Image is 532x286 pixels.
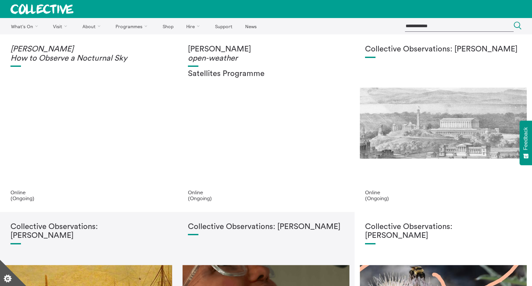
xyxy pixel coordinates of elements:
[10,222,167,240] h1: Collective Observations: [PERSON_NAME]
[10,45,127,62] em: [PERSON_NAME] How to Observe a Nocturnal Sky
[365,189,522,195] p: Online
[523,127,529,150] span: Feedback
[177,34,355,212] a: NOAA18 20210124093049 Jasmin Schädler adj [PERSON_NAME]open-weather Satellites Programme Online ...
[355,34,532,212] a: George Meikle Kemp, Speculative view showing the National Monument of Scotland (unbuilt) and Roya...
[181,18,208,34] a: Hire
[365,45,522,54] h1: Collective Observations: [PERSON_NAME]
[188,222,344,232] h1: Collective Observations: [PERSON_NAME]
[5,18,46,34] a: What's On
[365,195,522,201] p: (Ongoing)
[520,121,532,165] button: Feedback - Show survey
[110,18,156,34] a: Programmes
[188,54,238,62] i: open-weather
[188,195,344,201] p: (Ongoing)
[188,69,344,79] h2: Satellites Programme
[365,222,522,240] h1: Collective Observations: [PERSON_NAME]
[209,18,238,34] a: Support
[239,18,262,34] a: News
[10,189,167,195] p: Online
[77,18,109,34] a: About
[188,189,344,195] p: Online
[47,18,76,34] a: Visit
[157,18,179,34] a: Shop
[188,45,344,63] h1: [PERSON_NAME]
[10,195,167,201] p: (Ongoing)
